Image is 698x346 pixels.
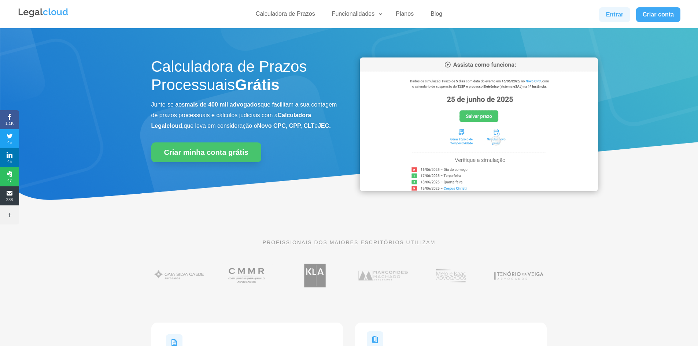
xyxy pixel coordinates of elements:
b: mais de 400 mil advogados [185,101,261,108]
a: Planos [391,10,418,21]
img: Gaia Silva Gaede Advogados Associados [151,260,207,291]
a: Funcionalidades [328,10,384,21]
img: Costa Martins Meira Rinaldi Advogados [219,260,275,291]
strong: Grátis [235,76,279,93]
img: Profissionais do escritório Melo e Isaac Advogados utilizam a Legalcloud [423,260,479,291]
img: Marcondes Machado Advogados utilizam a Legalcloud [355,260,411,291]
img: Koury Lopes Advogados [287,260,343,291]
h1: Calculadora de Prazos Processuais [151,57,338,98]
b: JEC. [318,123,331,129]
a: Logo da Legalcloud [18,13,69,19]
a: Blog [426,10,447,21]
a: Calculadora de Prazos [251,10,320,21]
a: Criar minha conta grátis [151,142,261,162]
b: Novo CPC, CPP, CLT [257,123,315,129]
a: Entrar [599,7,630,22]
img: Calculadora de Prazos Processuais da Legalcloud [360,57,598,191]
a: Calculadora de Prazos Processuais da Legalcloud [360,186,598,192]
b: Calculadora Legalcloud, [151,112,311,129]
img: Tenório da Veiga Advogados [491,260,547,291]
a: Criar conta [636,7,681,22]
img: Legalcloud Logo [18,7,69,18]
p: PROFISSIONAIS DOS MAIORES ESCRITÓRIOS UTILIZAM [151,238,547,246]
p: Junte-se aos que facilitam a sua contagem de prazos processuais e cálculos judiciais com a que le... [151,100,338,131]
